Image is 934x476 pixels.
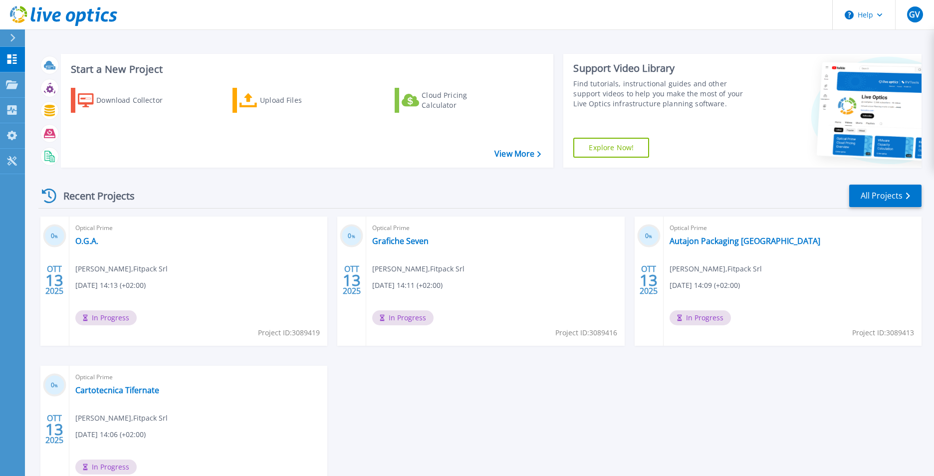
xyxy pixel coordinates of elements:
[670,223,916,234] span: Optical Prime
[75,460,137,475] span: In Progress
[670,236,820,246] a: Autajon Packaging [GEOGRAPHIC_DATA]
[852,327,914,338] span: Project ID: 3089413
[342,262,361,298] div: OTT 2025
[54,234,58,239] span: %
[372,236,429,246] a: Grafiche Seven
[573,62,755,75] div: Support Video Library
[372,310,434,325] span: In Progress
[43,231,66,242] h3: 0
[45,411,64,448] div: OTT 2025
[649,234,652,239] span: %
[640,276,658,284] span: 13
[909,10,920,18] span: GV
[71,64,541,75] h3: Start a New Project
[233,88,344,113] a: Upload Files
[75,236,98,246] a: O.G.A.
[54,383,58,388] span: %
[75,263,168,274] span: [PERSON_NAME] , Fitpack Srl
[343,276,361,284] span: 13
[670,263,762,274] span: [PERSON_NAME] , Fitpack Srl
[75,413,168,424] span: [PERSON_NAME] , Fitpack Srl
[395,88,506,113] a: Cloud Pricing Calculator
[43,380,66,391] h3: 0
[75,372,321,383] span: Optical Prime
[71,88,182,113] a: Download Collector
[573,79,755,109] div: Find tutorials, instructional guides and other support videos to help you make the most of your L...
[670,310,731,325] span: In Progress
[372,263,465,274] span: [PERSON_NAME] , Fitpack Srl
[422,90,501,110] div: Cloud Pricing Calculator
[75,310,137,325] span: In Progress
[494,149,541,159] a: View More
[45,262,64,298] div: OTT 2025
[372,223,618,234] span: Optical Prime
[639,262,658,298] div: OTT 2025
[75,385,159,395] a: Cartotecnica Tifernate
[75,280,146,291] span: [DATE] 14:13 (+02:00)
[352,234,355,239] span: %
[45,276,63,284] span: 13
[670,280,740,291] span: [DATE] 14:09 (+02:00)
[555,327,617,338] span: Project ID: 3089416
[637,231,661,242] h3: 0
[75,223,321,234] span: Optical Prime
[38,184,148,208] div: Recent Projects
[96,90,176,110] div: Download Collector
[260,90,340,110] div: Upload Files
[45,425,63,434] span: 13
[849,185,922,207] a: All Projects
[340,231,363,242] h3: 0
[258,327,320,338] span: Project ID: 3089419
[75,429,146,440] span: [DATE] 14:06 (+02:00)
[573,138,649,158] a: Explore Now!
[372,280,443,291] span: [DATE] 14:11 (+02:00)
